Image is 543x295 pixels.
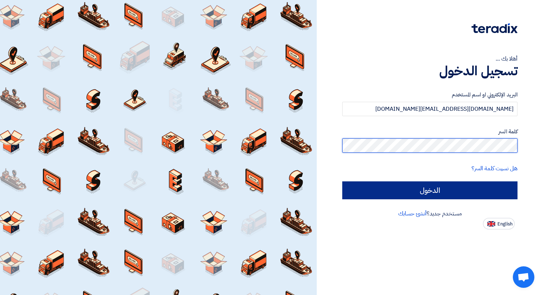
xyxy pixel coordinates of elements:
button: English [483,218,515,229]
input: أدخل بريد العمل الإلكتروني او اسم المستخدم الخاص بك ... [342,102,518,116]
span: English [497,222,512,227]
div: مستخدم جديد؟ [342,209,518,218]
img: Teradix logo [472,23,518,33]
input: الدخول [342,181,518,199]
a: أنشئ حسابك [398,209,427,218]
label: البريد الإلكتروني او اسم المستخدم [342,91,518,99]
div: أهلا بك ... [342,54,518,63]
div: Open chat [513,266,534,288]
img: en-US.png [487,221,495,227]
a: هل نسيت كلمة السر؟ [472,164,518,173]
h1: تسجيل الدخول [342,63,518,79]
label: كلمة السر [342,128,518,136]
